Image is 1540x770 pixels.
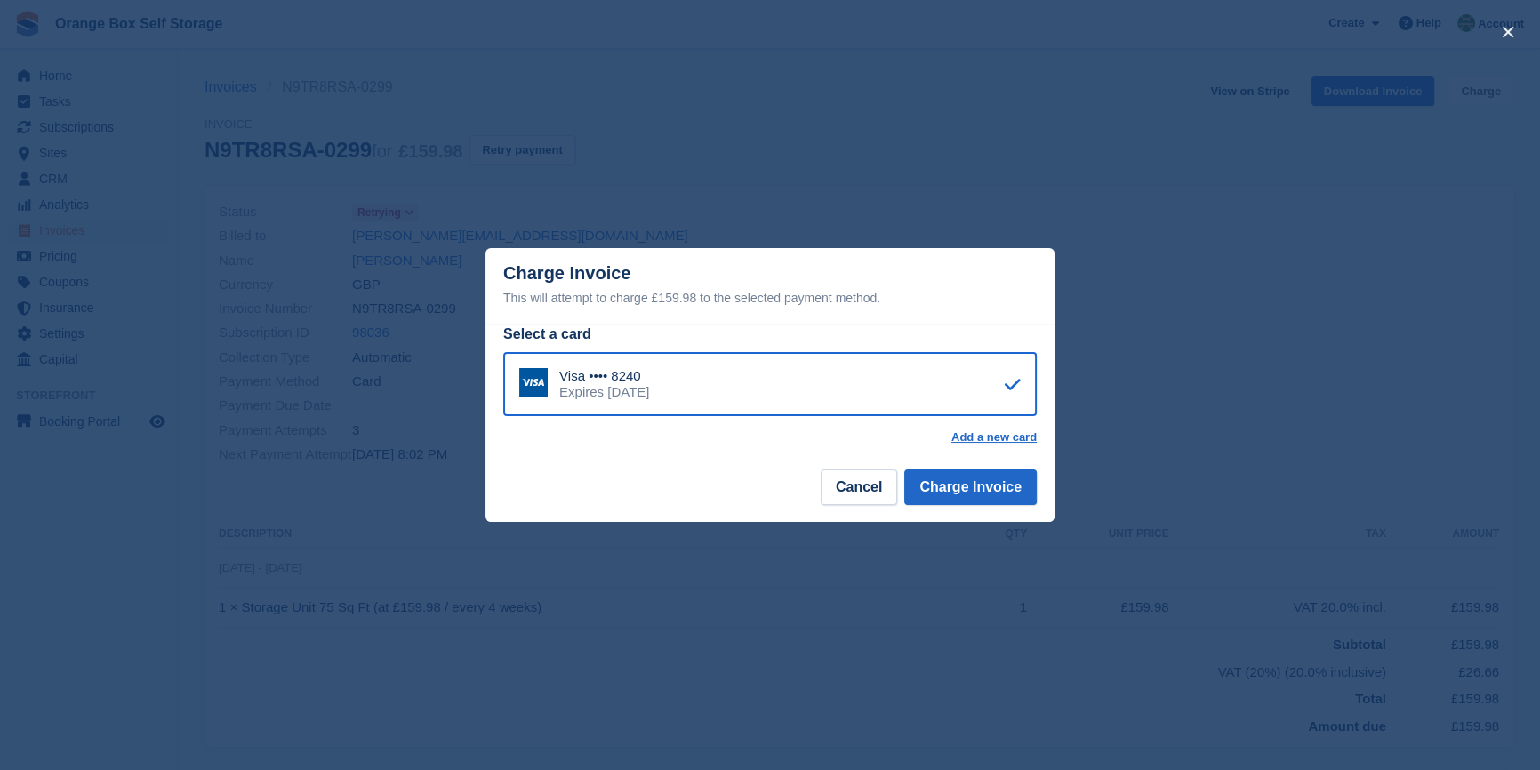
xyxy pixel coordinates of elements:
[503,287,1037,309] div: This will attempt to charge £159.98 to the selected payment method.
[559,384,649,400] div: Expires [DATE]
[519,368,548,397] img: Visa Logo
[503,324,1037,345] div: Select a card
[1494,18,1522,46] button: close
[821,469,897,505] button: Cancel
[951,430,1037,445] a: Add a new card
[503,263,1037,309] div: Charge Invoice
[559,368,649,384] div: Visa •••• 8240
[904,469,1037,505] button: Charge Invoice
